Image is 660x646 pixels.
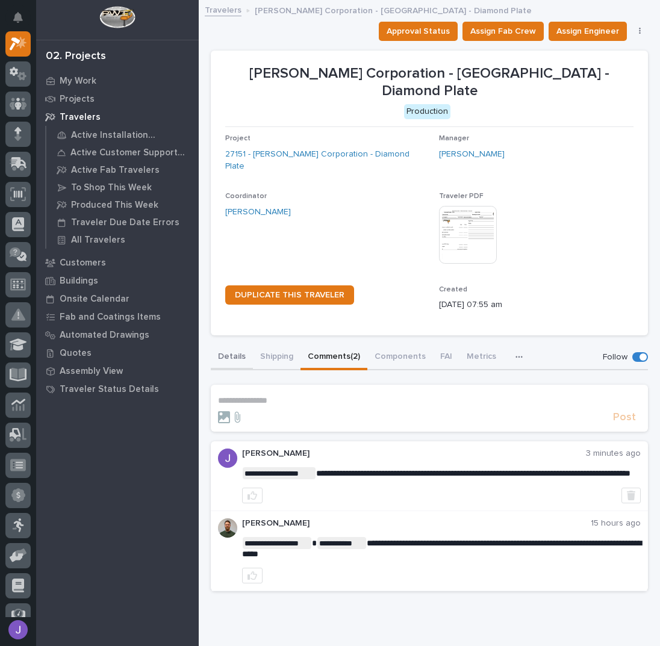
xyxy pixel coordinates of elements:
a: Active Installation Travelers [46,126,199,143]
button: Delete post [621,488,641,503]
a: Active Customer Support Travelers [46,144,199,161]
p: Active Customer Support Travelers [70,148,190,158]
a: [PERSON_NAME] [225,206,291,219]
button: Post [608,411,641,424]
button: Details [211,345,253,370]
p: 15 hours ago [591,518,641,529]
img: Workspace Logo [99,6,135,28]
p: Quotes [60,348,92,359]
p: [PERSON_NAME] Corporation - [GEOGRAPHIC_DATA] - Diamond Plate [255,3,532,16]
span: Coordinator [225,193,267,200]
p: [DATE] 07:55 am [439,299,643,311]
p: My Work [60,76,96,87]
a: Active Fab Travelers [46,161,199,178]
p: Automated Drawings [60,330,149,341]
div: Notifications [15,12,31,31]
p: Projects [60,94,95,105]
a: 27151 - [PERSON_NAME] Corporation - Diamond Plate [225,148,429,173]
a: Travelers [205,2,241,16]
a: Fab and Coatings Items [36,308,199,326]
span: Project [225,135,251,142]
a: [PERSON_NAME] [439,148,505,161]
p: [PERSON_NAME] [242,449,586,459]
a: Automated Drawings [36,326,199,344]
span: Post [613,411,636,424]
img: AATXAJw4slNr5ea0WduZQVIpKGhdapBAGQ9xVsOeEvl5=s96-c [218,518,237,538]
p: Active Fab Travelers [71,165,160,176]
p: Assembly View [60,366,123,377]
p: Travelers [60,112,101,123]
a: Quotes [36,344,199,362]
button: FAI [433,345,459,370]
img: AATXAJywsQtdZu1w-rz0-06ykoMAWJuusLdIj9kTasLJ=s96-c [218,449,237,468]
a: Traveler Status Details [36,380,199,398]
button: Metrics [459,345,503,370]
button: Comments (2) [300,345,367,370]
a: Onsite Calendar [36,290,199,308]
p: Produced This Week [71,200,158,211]
p: [PERSON_NAME] [242,518,591,529]
p: Fab and Coatings Items [60,312,161,323]
span: Approval Status [387,24,450,39]
p: Active Installation Travelers [71,130,190,141]
button: Approval Status [379,22,458,41]
p: 3 minutes ago [586,449,641,459]
span: Assign Engineer [556,24,619,39]
button: like this post [242,488,263,503]
a: All Travelers [46,231,199,248]
p: Customers [60,258,106,269]
a: Traveler Due Date Errors [46,214,199,231]
a: Produced This Week [46,196,199,213]
button: Notifications [5,5,31,30]
div: Production [404,104,450,119]
a: DUPLICATE THIS TRAVELER [225,285,354,305]
p: Follow [603,352,627,362]
p: All Travelers [71,235,125,246]
span: Manager [439,135,469,142]
span: Created [439,286,467,293]
a: Assembly View [36,362,199,380]
span: Traveler PDF [439,193,484,200]
a: Customers [36,253,199,272]
a: My Work [36,72,199,90]
button: users-avatar [5,617,31,642]
p: Traveler Status Details [60,384,159,395]
button: Shipping [253,345,300,370]
p: Buildings [60,276,98,287]
button: Components [367,345,433,370]
button: Assign Fab Crew [462,22,544,41]
a: To Shop This Week [46,179,199,196]
a: Projects [36,90,199,108]
a: Travelers [36,108,199,126]
p: [PERSON_NAME] Corporation - [GEOGRAPHIC_DATA] - Diamond Plate [225,65,634,100]
a: Buildings [36,272,199,290]
button: like this post [242,568,263,583]
p: Onsite Calendar [60,294,129,305]
span: DUPLICATE THIS TRAVELER [235,291,344,299]
span: Assign Fab Crew [470,24,536,39]
button: Assign Engineer [549,22,627,41]
p: To Shop This Week [71,182,152,193]
div: 02. Projects [46,50,106,63]
p: Traveler Due Date Errors [71,217,179,228]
